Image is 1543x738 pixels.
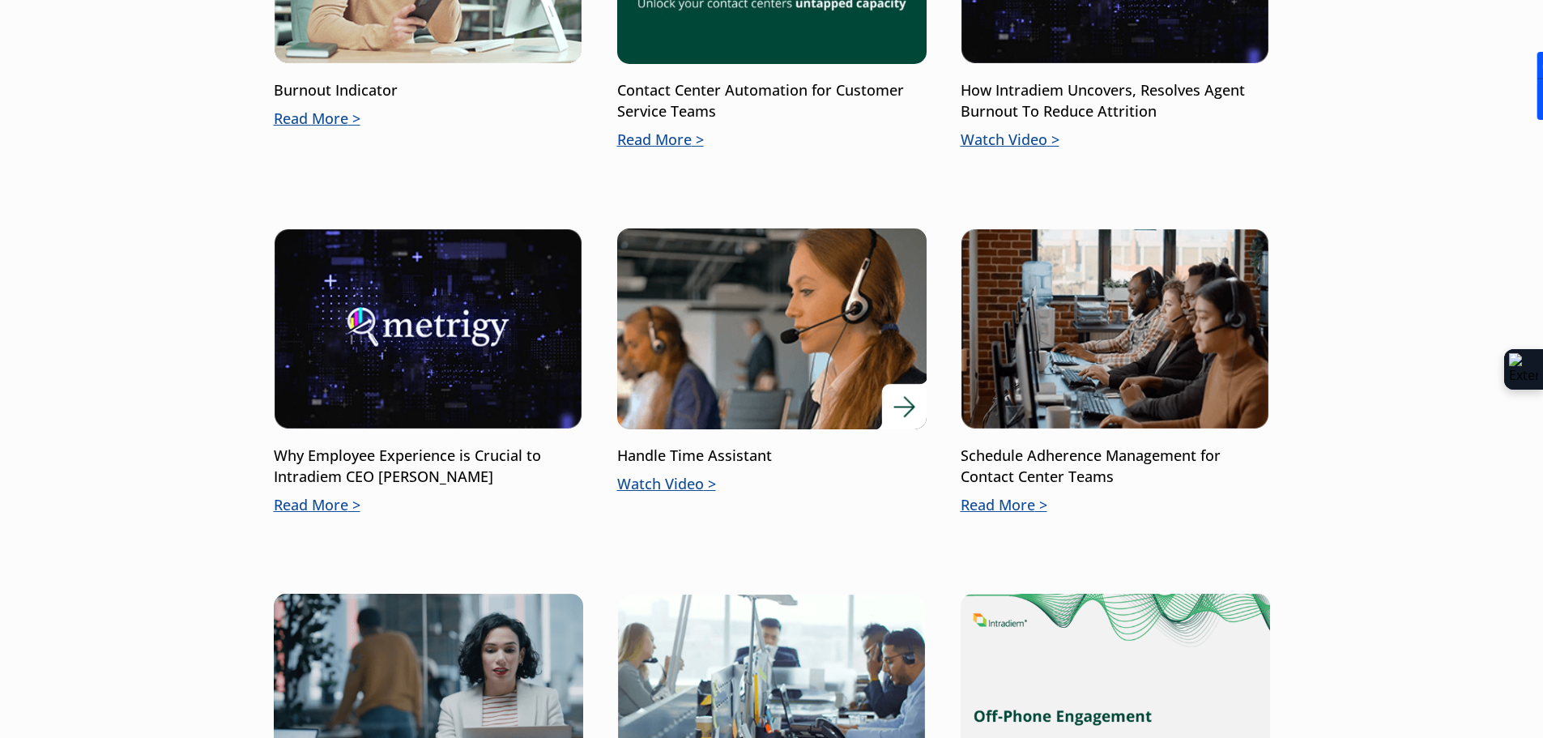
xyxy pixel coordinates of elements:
p: Read More [961,495,1270,516]
p: Burnout Indicator [274,80,583,101]
p: Watch Video [961,130,1270,151]
a: Why Employee Experience is Crucial to Intradiem CEO [PERSON_NAME]Read More [274,228,583,516]
p: Why Employee Experience is Crucial to Intradiem CEO [PERSON_NAME] [274,446,583,488]
a: Schedule Adherence Management for Contact Center TeamsRead More [961,228,1270,516]
p: Schedule Adherence Management for Contact Center Teams [961,446,1270,488]
p: How Intradiem Uncovers, Resolves Agent Burnout To Reduce Attrition [961,80,1270,122]
p: Watch Video [617,474,927,495]
p: Handle Time Assistant [617,446,927,467]
img: Extension Icon [1509,353,1538,386]
p: Read More [274,109,583,130]
p: Read More [617,130,927,151]
p: Read More [274,495,583,516]
a: Handle Time AssistantWatch Video [617,228,927,495]
p: Contact Center Automation for Customer Service Teams [617,80,927,122]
